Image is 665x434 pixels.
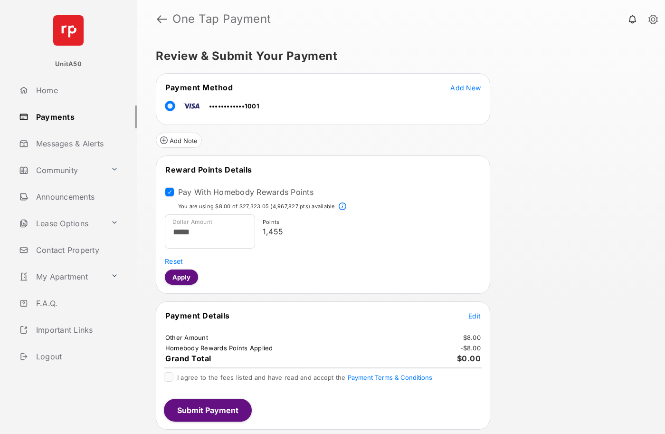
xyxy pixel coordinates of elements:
strong: One Tap Payment [172,13,271,25]
span: Grand Total [165,354,211,363]
a: Payments [15,106,137,128]
td: Other Amount [165,333,209,342]
span: Payment Details [165,311,230,320]
span: Payment Method [165,83,233,92]
a: Messages & Alerts [15,132,137,155]
p: UnitA50 [55,59,82,69]
button: Add Note [156,133,202,148]
button: Reset [165,256,183,266]
p: Points [263,218,477,226]
a: Home [15,79,137,102]
label: Pay With Homebody Rewards Points [178,187,313,197]
a: F.A.Q. [15,292,137,315]
td: - $8.00 [460,344,482,352]
button: I agree to the fees listed and have read and accept the [348,374,432,381]
h5: Review & Submit Your Payment [156,50,638,62]
a: Announcements [15,185,137,208]
a: Contact Property [15,239,137,261]
span: Edit [468,312,481,320]
a: Lease Options [15,212,107,235]
a: Important Links [15,318,122,341]
button: Apply [165,270,198,285]
span: I agree to the fees listed and have read and accept the [177,374,432,381]
span: Reward Points Details [165,165,252,174]
td: $8.00 [463,333,481,342]
img: svg+xml;base64,PHN2ZyB4bWxucz0iaHR0cDovL3d3dy53My5vcmcvMjAwMC9zdmciIHdpZHRoPSI2NCIgaGVpZ2h0PSI2NC... [53,15,84,46]
button: Add New [450,83,481,92]
span: ••••••••••••1001 [209,102,259,110]
td: Homebody Rewards Points Applied [165,344,274,352]
p: You are using $8.00 of $27,323.05 (4,967,827 pts) available [178,203,335,211]
p: 1,455 [263,226,477,237]
span: Reset [165,257,183,265]
a: My Apartment [15,265,107,288]
button: Edit [468,311,481,320]
span: Add New [450,84,481,92]
span: $0.00 [457,354,481,363]
a: Community [15,159,107,182]
a: Logout [15,345,137,368]
button: Submit Payment [164,399,252,422]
